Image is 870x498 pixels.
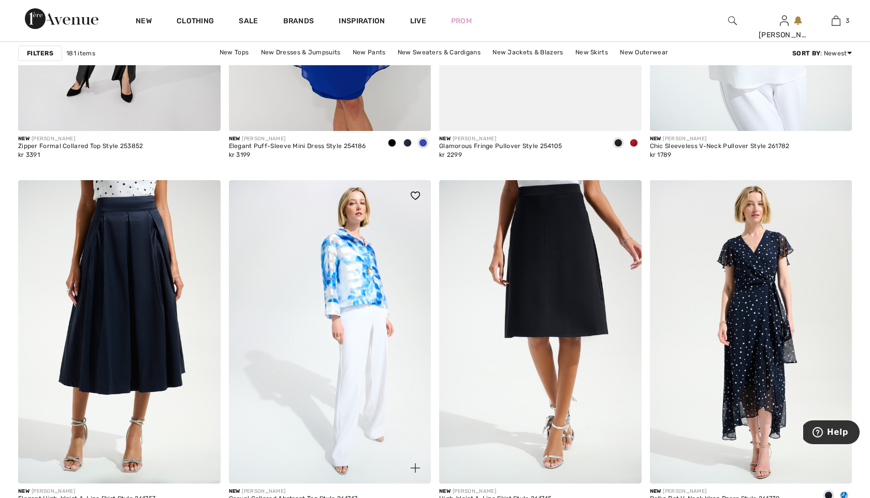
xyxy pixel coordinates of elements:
[410,16,426,26] a: Live
[229,151,251,158] span: kr 3199
[136,17,152,27] a: New
[18,135,143,143] div: [PERSON_NAME]
[18,488,30,494] span: New
[780,14,789,27] img: My Info
[339,17,385,27] span: Inspiration
[66,49,95,58] span: 181 items
[650,151,672,158] span: kr 1789
[439,136,451,142] span: New
[650,180,852,484] img: Polka Dot V-Neck Wrap Dress Style 261739. Midnight Blue/Vanilla
[759,30,809,40] div: [PERSON_NAME]
[229,136,240,142] span: New
[810,14,861,27] a: 3
[792,49,852,58] div: : Newest
[214,46,254,59] a: New Tops
[439,135,562,143] div: [PERSON_NAME]
[650,488,780,495] div: [PERSON_NAME]
[439,143,562,150] div: Glamorous Fringe Pullover Style 254105
[650,143,790,150] div: Chic Sleeveless V-Neck Pullover Style 261782
[780,16,789,25] a: Sign In
[650,135,790,143] div: [PERSON_NAME]
[439,488,552,495] div: [PERSON_NAME]
[611,135,626,152] div: Black
[832,14,840,27] img: My Bag
[439,180,642,484] img: High-Waist A-Line Skirt Style 261745. Black
[615,46,673,59] a: New Outerwear
[792,50,820,57] strong: Sort By
[415,135,431,152] div: Royal Sapphire 163
[626,135,642,152] div: Red
[846,16,849,25] span: 3
[439,488,451,494] span: New
[728,14,737,27] img: search the website
[411,192,420,200] img: heart_black_full.svg
[256,46,346,59] a: New Dresses & Jumpsuits
[803,420,860,446] iframe: Opens a widget where you can find more information
[487,46,568,59] a: New Jackets & Blazers
[411,463,420,473] img: plus_v2.svg
[439,151,462,158] span: kr 2299
[229,488,240,494] span: New
[18,488,155,495] div: [PERSON_NAME]
[283,17,314,27] a: Brands
[177,17,214,27] a: Clothing
[18,143,143,150] div: Zipper Formal Collared Top Style 253852
[18,136,30,142] span: New
[18,180,221,484] img: Elegant High-Waist A-Line Skirt Style 261757. Midnight Blue
[393,46,486,59] a: New Sweaters & Cardigans
[229,488,358,495] div: [PERSON_NAME]
[239,17,258,27] a: Sale
[347,46,391,59] a: New Pants
[27,49,53,58] strong: Filters
[650,136,661,142] span: New
[229,143,366,150] div: Elegant Puff-Sleeve Mini Dress Style 254186
[384,135,400,152] div: Black
[400,135,415,152] div: Midnight Blue
[451,16,472,26] a: Prom
[18,151,40,158] span: kr 3391
[650,488,661,494] span: New
[229,135,366,143] div: [PERSON_NAME]
[229,180,431,484] a: Casual Collared Abstract Top Style 261747. Vanilla/blue
[570,46,613,59] a: New Skirts
[25,8,98,29] img: 1ère Avenue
